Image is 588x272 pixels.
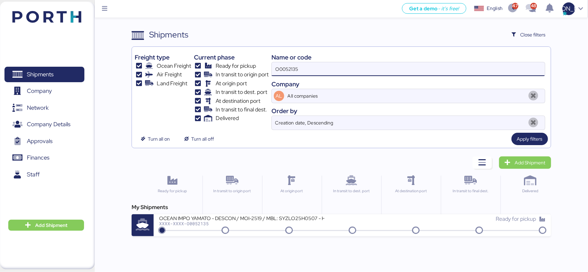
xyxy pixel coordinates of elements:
[4,83,84,99] a: Company
[216,88,267,96] span: In transit to dest. port
[148,135,170,143] span: Turn all on
[499,156,551,169] a: Add Shipment
[27,86,52,96] span: Company
[216,70,269,79] span: In transit to origin port
[515,159,546,167] span: Add Shipment
[132,203,551,211] div: My Shipments
[4,150,84,166] a: Finances
[99,3,111,15] button: Menu
[276,92,282,100] span: AL
[496,215,536,222] span: Ready for pickup
[216,106,267,114] span: In transit to final dest.
[4,100,84,116] a: Network
[192,135,214,143] span: Turn all off
[159,221,324,226] div: XXXX-XXXX-O0052135
[135,53,191,62] div: Freight type
[35,221,68,229] span: Add Shipment
[27,153,49,163] span: Finances
[4,167,84,183] a: Staff
[265,188,319,194] div: At origin port
[149,29,188,41] div: Shipments
[444,188,497,194] div: In transit to final dest.
[520,31,546,39] span: Close filters
[504,188,557,194] div: Delivered
[384,188,438,194] div: At destination port
[325,188,378,194] div: In transit to dest. port
[517,135,543,143] span: Apply filters
[512,133,548,145] button: Apply filters
[27,103,49,113] span: Network
[157,79,187,88] span: Land Freight
[271,53,545,62] div: Name or code
[157,70,182,79] span: Air Freight
[27,170,40,179] span: Staff
[135,133,175,145] button: Turn all on
[178,133,219,145] button: Turn all off
[216,79,247,88] span: At origin port
[206,188,259,194] div: In transit to origin port
[157,62,191,70] span: Ocean Freight
[194,53,269,62] div: Current phase
[216,114,239,122] span: Delivered
[271,79,545,89] div: Company
[27,136,52,146] span: Approvals
[4,133,84,149] a: Approvals
[216,62,256,70] span: Ready for pickup
[487,5,503,12] div: English
[8,220,84,231] button: Add Shipment
[4,67,84,83] a: Shipments
[216,97,260,105] span: At destination port
[27,119,70,129] span: Company Details
[145,188,199,194] div: Ready for pickup
[27,69,53,79] span: Shipments
[271,106,545,116] div: Order by
[4,117,84,132] a: Company Details
[159,215,324,221] div: OCEAN IMPO YAMATO - DESCON / MOI-2519 / MBL: SYZLO25H0507 - HBL: VARIOS / LCL
[506,29,551,41] button: Close filters
[286,89,525,103] input: AL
